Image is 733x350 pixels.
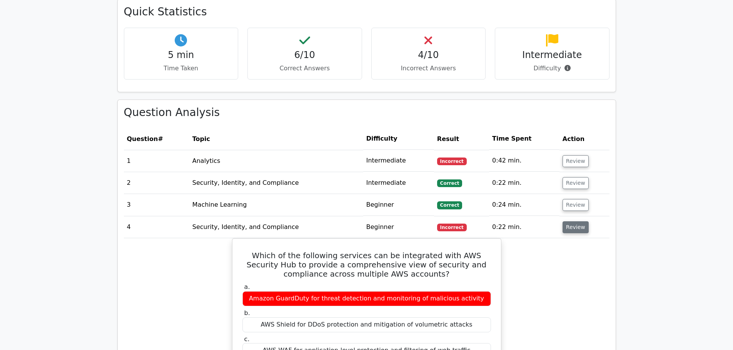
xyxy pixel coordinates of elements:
h5: Which of the following services can be integrated with AWS Security Hub to provide a comprehensiv... [242,251,492,279]
h4: Intermediate [501,50,603,61]
div: Amazon GuardDuty for threat detection and monitoring of malicious activity [242,291,491,306]
td: Intermediate [363,172,434,194]
td: Analytics [189,150,363,172]
h4: 4/10 [378,50,479,61]
h3: Question Analysis [124,106,609,119]
span: b. [244,309,250,317]
td: 2 [124,172,189,194]
p: Incorrect Answers [378,64,479,73]
td: 4 [124,216,189,238]
th: Time Spent [489,128,559,150]
span: Incorrect [437,224,467,231]
button: Review [563,221,589,233]
span: c. [244,335,250,343]
td: Security, Identity, and Compliance [189,216,363,238]
p: Time Taken [130,64,232,73]
td: 0:42 min. [489,150,559,172]
span: Correct [437,179,462,187]
span: Correct [437,201,462,209]
th: # [124,128,189,150]
th: Action [559,128,609,150]
td: Beginner [363,216,434,238]
span: Question [127,135,158,143]
p: Correct Answers [254,64,356,73]
span: Incorrect [437,158,467,165]
td: Security, Identity, and Compliance [189,172,363,194]
button: Review [563,155,589,167]
td: Beginner [363,194,434,216]
td: 0:24 min. [489,194,559,216]
h3: Quick Statistics [124,5,609,18]
th: Topic [189,128,363,150]
td: 0:22 min. [489,172,559,194]
p: Difficulty [501,64,603,73]
td: 0:22 min. [489,216,559,238]
div: AWS Shield for DDoS protection and mitigation of volumetric attacks [242,317,491,332]
span: a. [244,283,250,290]
h4: 6/10 [254,50,356,61]
button: Review [563,199,589,211]
td: Machine Learning [189,194,363,216]
th: Difficulty [363,128,434,150]
button: Review [563,177,589,189]
td: 3 [124,194,189,216]
td: 1 [124,150,189,172]
td: Intermediate [363,150,434,172]
h4: 5 min [130,50,232,61]
th: Result [434,128,489,150]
